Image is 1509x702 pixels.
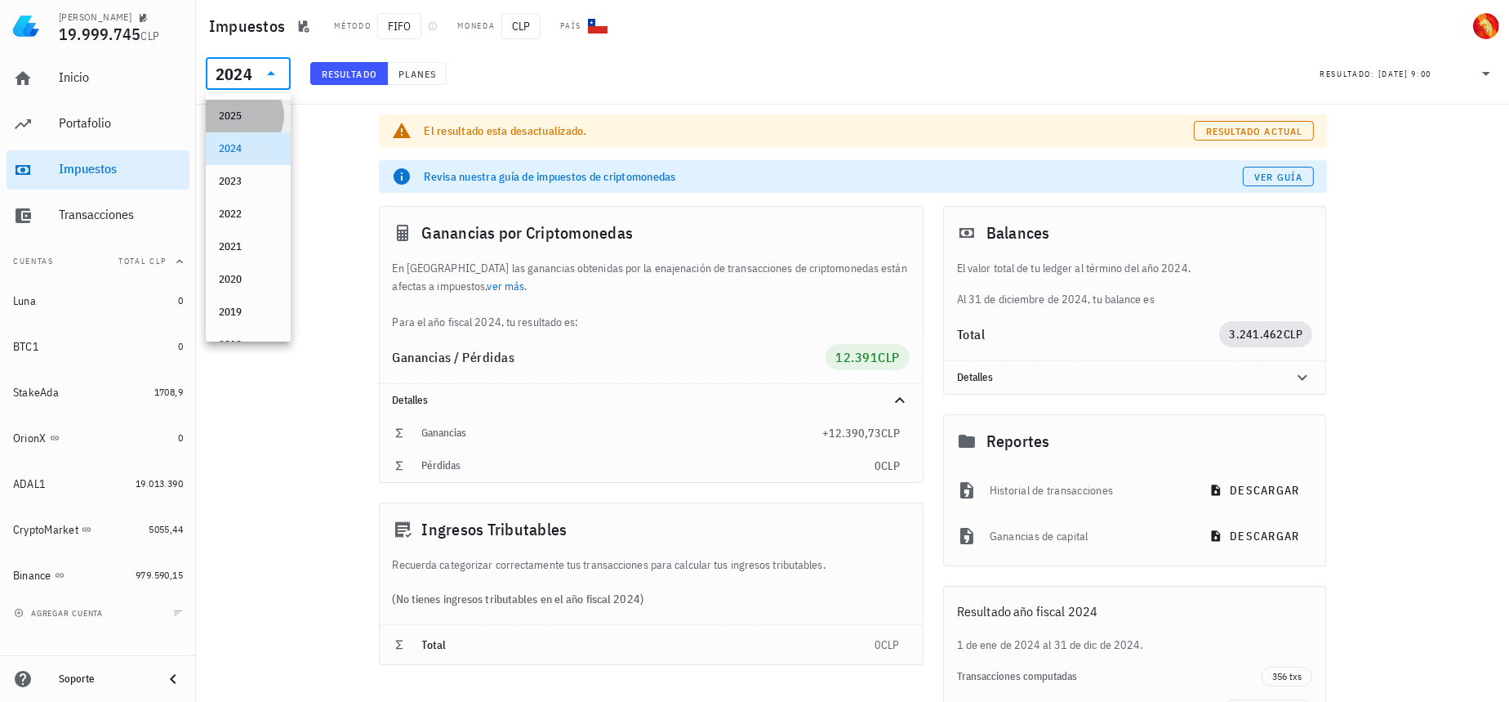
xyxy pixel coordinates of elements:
div: Soporte [59,673,150,686]
div: [PERSON_NAME] [59,11,131,24]
button: descargar [1200,521,1312,551]
div: Resultado: [1320,63,1378,84]
span: CLP [881,637,900,652]
span: 3.241.462 [1229,327,1283,342]
div: OrionX [13,431,47,445]
span: Total [422,637,447,652]
span: 0 [875,458,881,473]
button: Resultado actual [1194,121,1313,141]
span: Resultado [321,68,377,80]
div: Impuestos [59,161,183,177]
div: Recuerda categorizar correctamente tus transacciones para calcular tus ingresos tributables. [380,556,923,574]
div: 2023 [219,175,278,188]
div: Al 31 de diciembre de 2024, tu balance es [944,259,1326,308]
button: Planes [388,62,447,85]
div: Historial de transacciones [990,472,1186,508]
span: agregar cuenta [17,608,103,619]
span: 356 txs [1272,668,1302,686]
div: CL-icon [588,16,608,36]
a: CryptoMarket 5055,44 [7,510,189,549]
div: Revisa nuestra guía de impuestos de criptomonedas [425,168,1243,185]
span: Ver guía [1253,171,1302,183]
p: El valor total de tu ledger al término del año 2024. [957,259,1313,277]
span: +12.390,73 [822,426,881,440]
div: Ganancias de capital [990,518,1186,554]
div: ADAL1 [13,477,46,491]
div: Total [957,328,1220,341]
span: Resultado actual [1205,125,1302,137]
img: LedgiFi [13,13,39,39]
a: Impuestos [7,150,189,190]
span: CLP [1284,327,1303,342]
div: (No tienes ingresos tributables en el año fiscal 2024) [380,574,923,624]
div: 2024 [216,66,252,83]
a: Transacciones [7,196,189,235]
div: Balances [944,207,1326,259]
span: descargar [1213,529,1299,543]
span: 979.590,15 [136,569,183,581]
div: Portafolio [59,115,183,131]
div: Detalles [380,384,923,417]
a: Ver guía [1243,167,1314,186]
button: CuentasTotal CLP [7,242,189,281]
div: 1 de ene de 2024 al 31 de dic de 2024. [944,636,1326,654]
a: ver más [487,279,525,293]
span: 0 [875,637,881,652]
span: 19.013.390 [136,477,183,490]
span: CLP [878,349,900,365]
div: 2021 [219,240,278,253]
span: 19.999.745 [59,23,141,45]
div: Detalles [393,394,870,407]
div: El resultado esta desactualizado. [425,123,1195,139]
div: BTC1 [13,340,39,354]
h1: Impuestos [209,13,292,39]
span: Total CLP [118,256,167,266]
div: 2025 [219,110,278,123]
span: Ganancias / Pérdidas [393,349,515,365]
span: Planes [398,68,437,80]
div: Ganancias [422,427,822,440]
div: 2019 [219,306,278,319]
div: 2022 [219,208,278,221]
a: StakeAda 1708,9 [7,373,189,412]
span: CLP [881,426,900,440]
div: Resultado:[DATE] 9:00 [1310,58,1506,89]
span: 5055,44 [149,523,183,535]
button: descargar [1200,476,1312,505]
div: avatar [1473,13,1499,39]
div: Detalles [957,371,1274,384]
div: Luna [13,294,36,308]
div: Método [334,20,371,33]
span: 0 [178,294,183,306]
button: agregar cuenta [10,605,110,621]
div: CryptoMarket [13,523,78,537]
div: Transacciones computadas [957,670,1262,683]
div: 2024 [219,142,278,155]
span: CLP [501,13,541,39]
span: CLP [141,29,160,43]
a: BTC1 0 [7,327,189,366]
div: Ingresos Tributables [380,503,923,556]
div: Reportes [944,415,1326,467]
span: descargar [1213,483,1299,498]
div: Ganancias por Criptomonedas [380,207,923,259]
div: Moneda [457,20,495,33]
button: Resultado [310,62,388,85]
div: 2024 [206,57,291,90]
span: CLP [881,458,900,473]
a: Inicio [7,59,189,98]
div: Resultado año fiscal 2024 [944,587,1326,636]
div: Binance [13,569,51,583]
div: Pérdidas [422,459,875,472]
a: OrionX 0 [7,418,189,458]
span: 1708,9 [154,386,183,398]
span: 0 [178,340,183,352]
div: Transacciones [59,207,183,222]
div: 2020 [219,273,278,286]
div: Inicio [59,69,183,85]
a: Binance 979.590,15 [7,556,189,595]
div: Detalles [944,361,1326,394]
div: 2018 [219,338,278,351]
div: País [560,20,581,33]
a: Portafolio [7,105,189,144]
